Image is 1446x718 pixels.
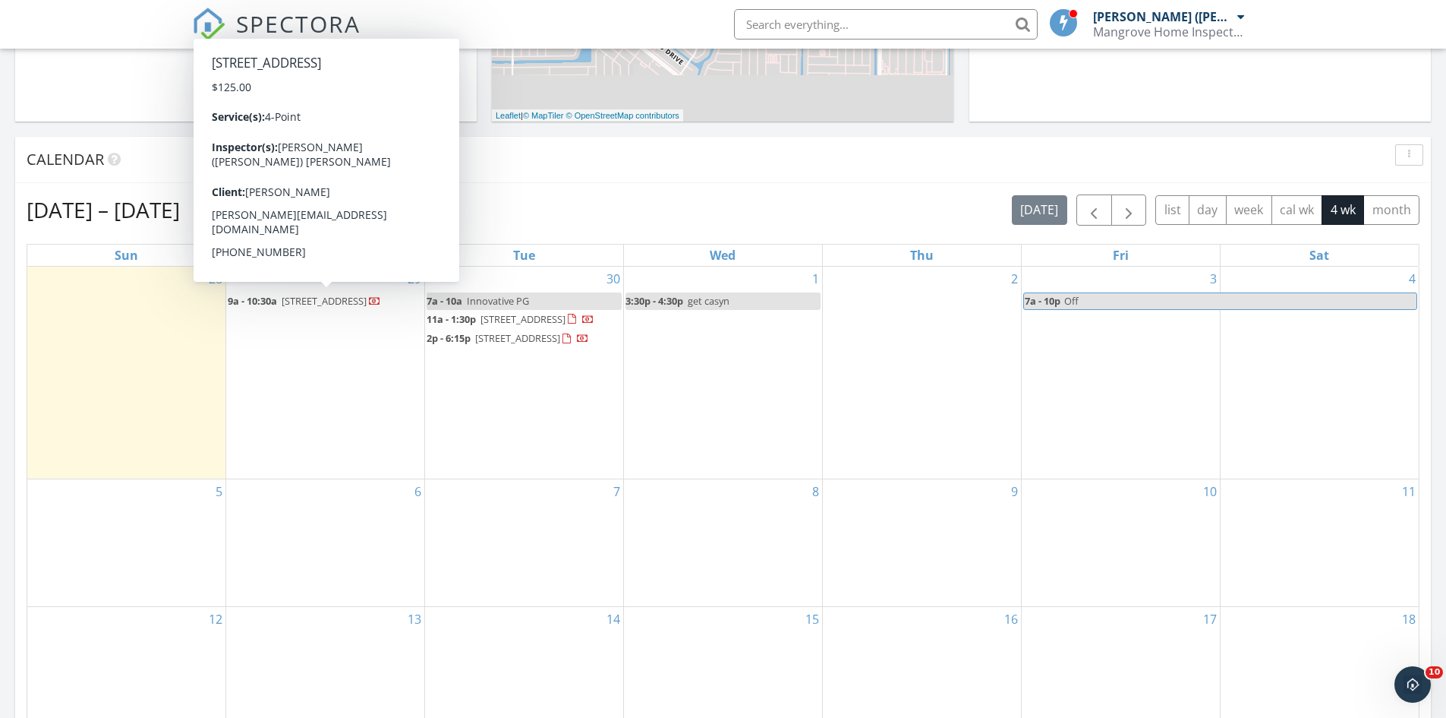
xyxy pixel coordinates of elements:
a: Go to October 4, 2025 [1406,267,1419,291]
button: month [1363,195,1419,225]
a: Thursday [907,245,937,266]
a: Go to September 29, 2025 [405,267,424,291]
span: 2p - 6:15p [427,331,471,345]
a: Go to October 8, 2025 [809,479,822,504]
span: [STREET_ADDRESS] [282,294,367,308]
a: Go to October 16, 2025 [1001,607,1021,631]
td: Go to October 8, 2025 [624,479,823,607]
span: 11a - 1:30p [427,312,476,326]
td: Go to October 7, 2025 [425,479,624,607]
a: Go to October 18, 2025 [1399,607,1419,631]
a: SPECTORA [192,21,361,52]
button: cal wk [1271,195,1323,225]
td: Go to October 3, 2025 [1021,267,1220,479]
td: Go to September 30, 2025 [425,267,624,479]
a: Go to October 7, 2025 [610,479,623,504]
td: Go to October 9, 2025 [822,479,1021,607]
a: Tuesday [510,245,538,266]
span: 9a - 10:30a [228,294,277,308]
a: Go to September 30, 2025 [603,267,623,291]
button: day [1189,195,1227,225]
td: Go to October 4, 2025 [1220,267,1419,479]
td: Go to October 1, 2025 [624,267,823,479]
a: Go to October 12, 2025 [206,607,225,631]
a: 9a - 10:30a [STREET_ADDRESS] [228,294,381,308]
span: 10 [1426,666,1443,678]
span: [STREET_ADDRESS] [475,331,560,345]
td: Go to September 28, 2025 [27,267,226,479]
button: Previous [1076,195,1112,226]
a: Go to October 3, 2025 [1207,267,1220,291]
a: Go to October 1, 2025 [809,267,822,291]
a: Go to September 28, 2025 [206,267,225,291]
td: Go to October 5, 2025 [27,479,226,607]
a: Leaflet [496,111,521,120]
span: Innovative PG [467,294,529,308]
a: Friday [1110,245,1132,266]
div: | [492,109,683,122]
iframe: Intercom live chat [1394,666,1431,703]
input: Search everything... [734,9,1038,40]
a: Go to October 15, 2025 [802,607,822,631]
h2: [DATE] – [DATE] [27,195,180,225]
span: 3:30p - 4:30p [625,294,683,308]
span: Off [1064,294,1079,308]
a: Go to October 2, 2025 [1008,267,1021,291]
span: SPECTORA [236,8,361,40]
a: 11a - 1:30p [STREET_ADDRESS] [427,312,594,326]
a: Go to October 11, 2025 [1399,479,1419,504]
span: Calendar [27,149,104,169]
a: 2p - 6:15p [STREET_ADDRESS] [427,331,589,345]
a: 2p - 6:15p [STREET_ADDRESS] [427,330,622,348]
button: list [1155,195,1189,225]
button: Next [1111,195,1147,226]
a: Go to October 14, 2025 [603,607,623,631]
a: Sunday [112,245,141,266]
div: Mangrove Home Inspections LLC [1093,24,1245,40]
span: 7a - 10a [427,294,462,308]
button: [DATE] [1012,195,1067,225]
a: Go to October 17, 2025 [1200,607,1220,631]
a: © OpenStreetMap contributors [566,111,679,120]
img: The Best Home Inspection Software - Spectora [192,8,225,41]
button: 4 wk [1322,195,1364,225]
a: Wednesday [707,245,739,266]
button: week [1226,195,1272,225]
a: Go to October 6, 2025 [411,479,424,504]
td: Go to October 11, 2025 [1220,479,1419,607]
span: get casyn [688,294,729,308]
a: © MapTiler [523,111,564,120]
a: Go to October 10, 2025 [1200,479,1220,504]
span: 7a - 10p [1024,293,1061,309]
div: [PERSON_NAME] ([PERSON_NAME]) [PERSON_NAME] [1093,9,1233,24]
a: Monday [309,245,342,266]
span: [STREET_ADDRESS] [480,312,565,326]
td: Go to September 29, 2025 [226,267,425,479]
a: Go to October 5, 2025 [213,479,225,504]
a: Saturday [1306,245,1332,266]
a: 11a - 1:30p [STREET_ADDRESS] [427,311,622,329]
a: Go to October 9, 2025 [1008,479,1021,504]
td: Go to October 10, 2025 [1021,479,1220,607]
a: 9a - 10:30a [STREET_ADDRESS] [228,293,423,311]
a: Go to October 13, 2025 [405,607,424,631]
td: Go to October 6, 2025 [226,479,425,607]
td: Go to October 2, 2025 [822,267,1021,479]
